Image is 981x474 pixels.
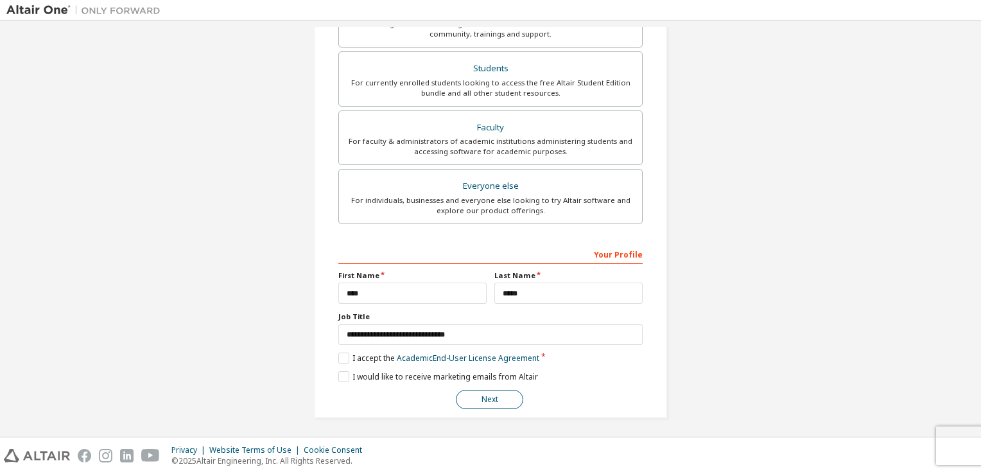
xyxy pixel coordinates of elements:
[141,449,160,462] img: youtube.svg
[347,177,634,195] div: Everyone else
[338,270,487,281] label: First Name
[338,312,643,322] label: Job Title
[209,445,304,455] div: Website Terms of Use
[171,445,209,455] div: Privacy
[4,449,70,462] img: altair_logo.svg
[347,19,634,39] div: For existing customers looking to access software downloads, HPC resources, community, trainings ...
[338,371,538,382] label: I would like to receive marketing emails from Altair
[338,353,539,364] label: I accept the
[347,119,634,137] div: Faculty
[99,449,112,462] img: instagram.svg
[347,78,634,98] div: For currently enrolled students looking to access the free Altair Student Edition bundle and all ...
[347,60,634,78] div: Students
[456,390,523,409] button: Next
[347,195,634,216] div: For individuals, businesses and everyone else looking to try Altair software and explore our prod...
[494,270,643,281] label: Last Name
[78,449,91,462] img: facebook.svg
[347,136,634,157] div: For faculty & administrators of academic institutions administering students and accessing softwa...
[338,243,643,264] div: Your Profile
[171,455,370,466] p: © 2025 Altair Engineering, Inc. All Rights Reserved.
[120,449,134,462] img: linkedin.svg
[397,353,539,364] a: Academic End-User License Agreement
[6,4,167,17] img: Altair One
[304,445,370,455] div: Cookie Consent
